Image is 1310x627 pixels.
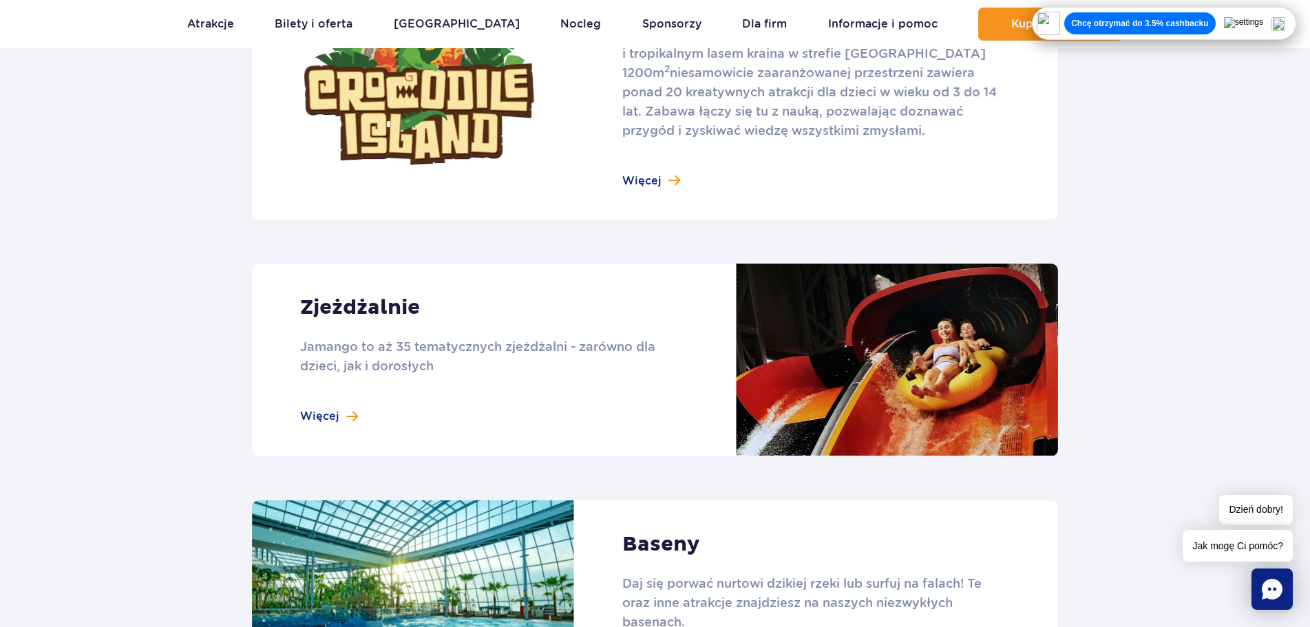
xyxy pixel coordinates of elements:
a: [GEOGRAPHIC_DATA] [394,8,520,41]
span: Kup teraz [1011,18,1066,30]
span: Jak mogę Ci pomóc? [1183,530,1293,562]
a: Bilety i oferta [275,8,352,41]
div: Chat [1251,568,1293,610]
a: Dla firm [742,8,787,41]
a: Nocleg [560,8,601,41]
button: Kup teraz [978,8,1123,41]
span: Dzień dobry! [1219,495,1293,524]
a: Informacje i pomoc [828,8,938,41]
a: Atrakcje [187,8,234,41]
a: Sponsorzy [642,8,701,41]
